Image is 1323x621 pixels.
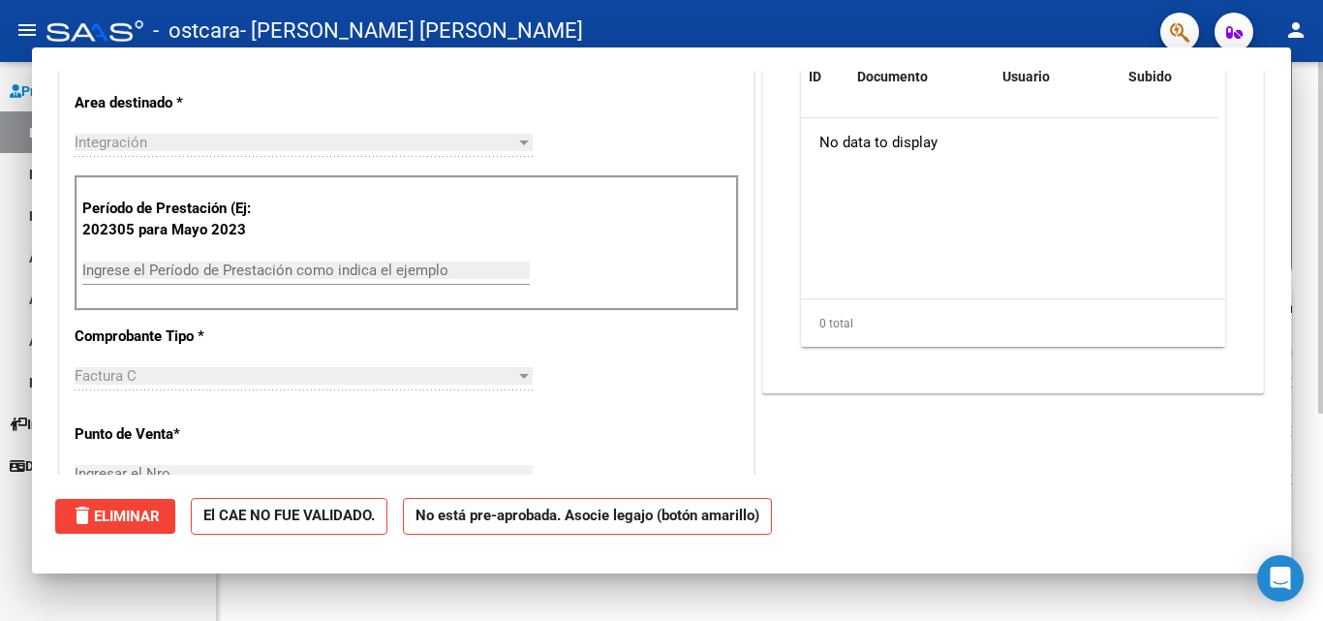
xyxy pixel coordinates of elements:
[75,367,137,385] span: Factura C
[809,69,821,84] span: ID
[1002,69,1050,84] span: Usuario
[71,508,160,525] span: Eliminar
[801,299,1225,348] div: 0 total
[801,118,1218,167] div: No data to display
[849,56,995,98] datatable-header-cell: Documento
[15,18,39,42] mat-icon: menu
[240,10,583,52] span: - [PERSON_NAME] [PERSON_NAME]
[10,80,186,102] span: Prestadores / Proveedores
[10,455,137,477] span: Datos de contacto
[82,198,277,241] p: Período de Prestación (Ej: 202305 para Mayo 2023
[995,56,1121,98] datatable-header-cell: Usuario
[191,498,387,536] strong: El CAE NO FUE VALIDADO.
[1217,56,1314,98] datatable-header-cell: Acción
[10,414,100,435] span: Instructivos
[403,498,772,536] strong: No está pre-aprobada. Asocie legajo (botón amarillo)
[55,499,175,534] button: Eliminar
[75,134,147,151] span: Integración
[1128,69,1172,84] span: Subido
[801,56,849,98] datatable-header-cell: ID
[1257,555,1304,602] div: Open Intercom Messenger
[71,504,94,527] mat-icon: delete
[857,69,928,84] span: Documento
[1121,56,1217,98] datatable-header-cell: Subido
[1284,18,1308,42] mat-icon: person
[75,326,274,348] p: Comprobante Tipo *
[153,10,240,52] span: - ostcara
[75,92,274,114] p: Area destinado *
[75,423,274,446] p: Punto de Venta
